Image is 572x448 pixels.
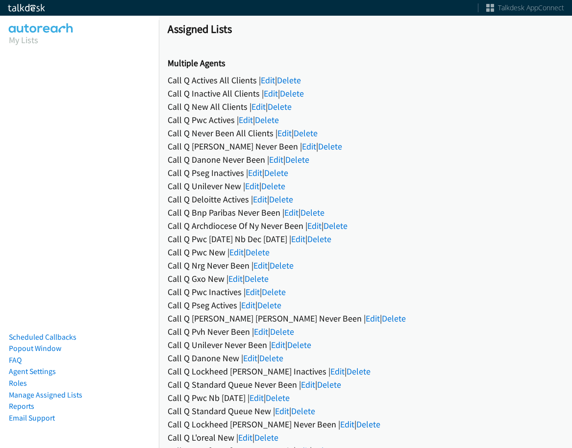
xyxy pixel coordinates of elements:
[277,127,292,139] a: Edit
[168,193,563,206] div: Call Q Deloitte Actives | |
[241,299,255,311] a: Edit
[168,22,563,36] h1: Assigned Lists
[229,247,244,258] a: Edit
[168,299,563,312] div: Call Q Pseg Actives | |
[238,432,252,443] a: Edit
[300,207,324,218] a: Delete
[261,75,275,86] a: Edit
[254,326,268,337] a: Edit
[347,366,371,377] a: Delete
[9,390,82,399] a: Manage Assigned Lists
[9,367,56,376] a: Agent Settings
[251,101,266,112] a: Edit
[307,233,331,245] a: Delete
[280,88,304,99] a: Delete
[9,401,34,411] a: Reports
[307,220,322,231] a: Edit
[269,194,293,205] a: Delete
[262,286,286,298] a: Delete
[168,58,563,69] h2: Multiple Agents
[294,127,318,139] a: Delete
[264,167,288,178] a: Delete
[168,179,563,193] div: Call Q Unilever New | |
[269,154,283,165] a: Edit
[486,3,564,13] a: Talkdesk AppConnect
[253,260,268,271] a: Edit
[168,166,563,179] div: Call Q Pseg Inactives | |
[168,113,563,126] div: Call Q Pwc Actives | |
[168,140,563,153] div: Call Q [PERSON_NAME] Never Been | |
[168,100,563,113] div: Call Q New All Clients | |
[9,344,61,353] a: Popout Window
[9,413,55,423] a: Email Support
[9,355,22,365] a: FAQ
[291,233,305,245] a: Edit
[168,365,563,378] div: Call Q Lockheed [PERSON_NAME] Inactives | |
[228,273,243,284] a: Edit
[168,219,563,232] div: Call Q Archdiocese Of Ny Never Been | |
[270,260,294,271] a: Delete
[255,114,279,125] a: Delete
[264,88,278,99] a: Edit
[287,339,311,350] a: Delete
[168,312,563,325] div: Call Q [PERSON_NAME] [PERSON_NAME] Never Been | |
[168,418,563,431] div: Call Q Lockheed [PERSON_NAME] Never Been | |
[317,379,341,390] a: Delete
[285,154,309,165] a: Delete
[277,75,301,86] a: Delete
[168,391,563,404] div: Call Q Pwc Nb [DATE] | |
[9,332,76,342] a: Scheduled Callbacks
[266,392,290,403] a: Delete
[323,220,348,231] a: Delete
[248,167,262,178] a: Edit
[382,313,406,324] a: Delete
[275,405,289,417] a: Edit
[168,325,563,338] div: Call Q Pvh Never Been | |
[168,351,563,365] div: Call Q Danone New | |
[366,313,380,324] a: Edit
[168,232,563,246] div: Call Q Pwc [DATE] Nb Dec [DATE] | |
[168,378,563,391] div: Call Q Standard Queue Never Been | |
[239,114,253,125] a: Edit
[168,404,563,418] div: Call Q Standard Queue New | |
[245,273,269,284] a: Delete
[340,419,354,430] a: Edit
[9,34,38,46] a: My Lists
[330,366,345,377] a: Edit
[168,285,563,299] div: Call Q Pwc Inactives | |
[291,405,315,417] a: Delete
[246,286,260,298] a: Edit
[253,194,267,205] a: Edit
[270,326,294,337] a: Delete
[302,141,316,152] a: Edit
[168,87,563,100] div: Call Q Inactive All Clients | |
[249,392,264,403] a: Edit
[9,378,27,388] a: Roles
[261,180,285,192] a: Delete
[168,338,563,351] div: Call Q Unilever Never Been | |
[284,207,298,218] a: Edit
[245,180,259,192] a: Edit
[168,126,563,140] div: Call Q Never Been All Clients | |
[168,246,563,259] div: Call Q Pwc New | |
[168,259,563,272] div: Call Q Nrg Never Been | |
[356,419,380,430] a: Delete
[168,431,563,444] div: Call Q L'oreal New | |
[318,141,342,152] a: Delete
[271,339,285,350] a: Edit
[257,299,281,311] a: Delete
[259,352,283,364] a: Delete
[246,247,270,258] a: Delete
[301,379,315,390] a: Edit
[544,185,572,263] iframe: Resource Center
[168,206,563,219] div: Call Q Bnp Paribas Never Been | |
[254,432,278,443] a: Delete
[268,101,292,112] a: Delete
[243,352,257,364] a: Edit
[168,153,563,166] div: Call Q Danone Never Been | |
[168,74,563,87] div: Call Q Actives All Clients | |
[168,272,563,285] div: Call Q Gxo New | |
